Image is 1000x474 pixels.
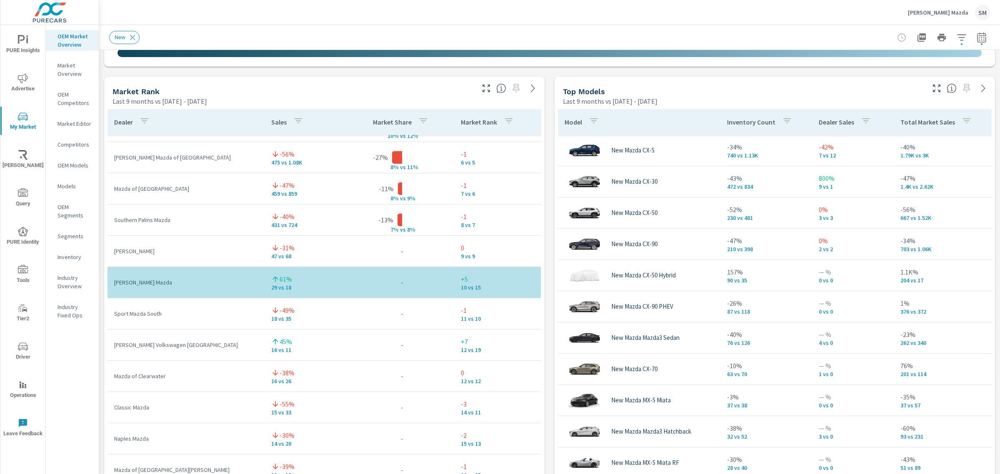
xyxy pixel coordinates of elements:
[900,423,989,433] p: -60%
[727,371,805,377] p: 63 vs 70
[280,180,295,190] p: -47%
[900,392,989,402] p: -35%
[114,434,258,443] p: Naples Mazda
[900,308,989,315] p: 376 vs 372
[568,388,601,413] img: glamour
[280,368,295,378] p: -38%
[271,315,343,322] p: 18 vs 35
[900,339,989,346] p: 262 vs 340
[57,182,92,190] p: Models
[900,371,989,377] p: 201 vs 114
[3,380,43,400] span: Operations
[461,399,534,409] p: -3
[819,454,887,464] p: — %
[46,272,99,292] div: Industry Overview
[930,82,943,95] button: Make Fullscreen
[114,403,258,412] p: Classic Mazda
[819,173,887,183] p: 800%
[900,236,989,246] p: -34%
[568,138,601,163] img: glamour
[900,118,955,126] p: Total Market Sales
[727,118,775,126] p: Inventory Count
[727,329,805,339] p: -40%
[461,212,534,222] p: -1
[57,303,92,319] p: Industry Fixed Ops
[480,82,493,95] button: Make Fullscreen
[280,274,292,284] p: 61%
[611,428,691,435] p: New Mazda Mazda3 Hatchback
[819,423,887,433] p: — %
[900,402,989,409] p: 37 vs 57
[611,240,657,248] p: New Mazda CX-90
[461,462,534,472] p: -1
[46,159,99,172] div: OEM Models
[461,222,534,228] p: 8 vs 7
[401,402,403,412] p: -
[727,142,805,152] p: -34%
[3,35,43,55] span: PURE Insights
[112,96,207,106] p: Last 9 months vs [DATE] - [DATE]
[271,118,287,126] p: Sales
[114,153,258,162] p: [PERSON_NAME] Mazda of [GEOGRAPHIC_DATA]
[727,361,805,371] p: -10%
[727,277,805,284] p: 90 vs 35
[900,142,989,152] p: -40%
[819,433,887,440] p: 3 vs 0
[461,149,534,159] p: -1
[114,185,258,193] p: Mazda of [GEOGRAPHIC_DATA]
[819,371,887,377] p: 1 vs 0
[46,180,99,192] div: Models
[819,277,887,284] p: 0 vs 0
[280,399,295,409] p: -55%
[568,294,601,319] img: glamour
[57,274,92,290] p: Industry Overview
[401,309,403,319] p: -
[960,82,973,95] span: Select a preset comparison range to save this widget
[46,117,99,130] div: Market Editor
[3,73,43,94] span: Advertise
[378,215,393,225] p: -13%
[114,278,258,287] p: [PERSON_NAME] Mazda
[611,178,657,185] p: New Mazda CX-30
[819,361,887,371] p: — %
[461,440,534,447] p: 15 vs 13
[46,59,99,80] div: Market Overview
[373,118,412,126] p: Market Share
[461,305,534,315] p: -1
[46,88,99,109] div: OEM Competitors
[403,132,423,140] p: s 12%
[403,163,423,171] p: s 11%
[975,5,990,20] div: SM
[933,29,950,46] button: Print Report
[280,243,295,253] p: -31%
[403,226,423,233] p: s 8%
[496,83,506,93] span: Market Rank shows you how you rank, in terms of sales, to other dealerships in your market. “Mark...
[461,315,534,322] p: 11 vs 10
[271,440,343,447] p: 14 vs 20
[727,433,805,440] p: 32 vs 52
[271,347,343,353] p: 16 vs 11
[401,246,403,256] p: -
[114,466,258,474] p: Mazda of [GEOGRAPHIC_DATA][PERSON_NAME]
[401,371,403,381] p: -
[109,31,140,44] div: New
[280,305,295,315] p: -49%
[727,173,805,183] p: -43%
[3,265,43,285] span: Tools
[381,163,403,171] p: 8% v
[568,419,601,444] img: glamour
[973,29,990,46] button: Select Date Range
[819,183,887,190] p: 9 vs 1
[461,180,534,190] p: -1
[727,205,805,215] p: -52%
[46,301,99,322] div: Industry Fixed Ops
[900,277,989,284] p: 204 vs 17
[401,277,403,287] p: -
[727,246,805,252] p: 210 vs 398
[819,329,887,339] p: — %
[611,397,671,404] p: New Mazda MX-5 Miata
[900,215,989,221] p: 667 vs 1,518
[0,25,45,447] div: nav menu
[280,337,292,347] p: 45%
[819,152,887,159] p: 7 vs 12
